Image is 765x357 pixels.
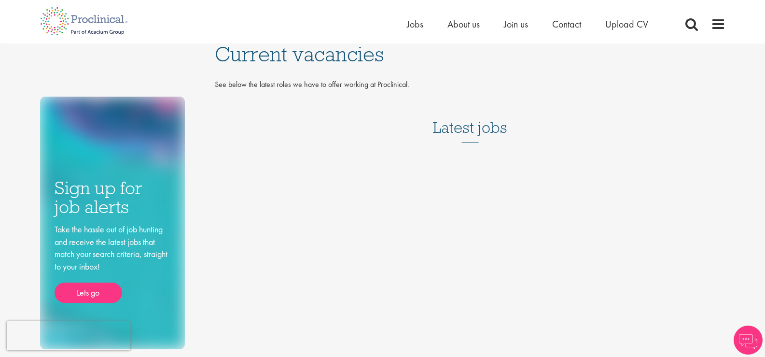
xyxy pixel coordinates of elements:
[55,179,170,216] h3: Sign up for job alerts
[447,18,480,30] a: About us
[734,326,763,355] img: Chatbot
[433,95,507,143] h3: Latest jobs
[215,41,384,67] span: Current vacancies
[55,283,122,303] a: Lets go
[55,223,170,303] div: Take the hassle out of job hunting and receive the latest jobs that match your search criteria, s...
[605,18,648,30] a: Upload CV
[407,18,423,30] a: Jobs
[215,79,725,90] p: See below the latest roles we have to offer working at Proclinical.
[7,321,130,350] iframe: reCAPTCHA
[504,18,528,30] a: Join us
[552,18,581,30] a: Contact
